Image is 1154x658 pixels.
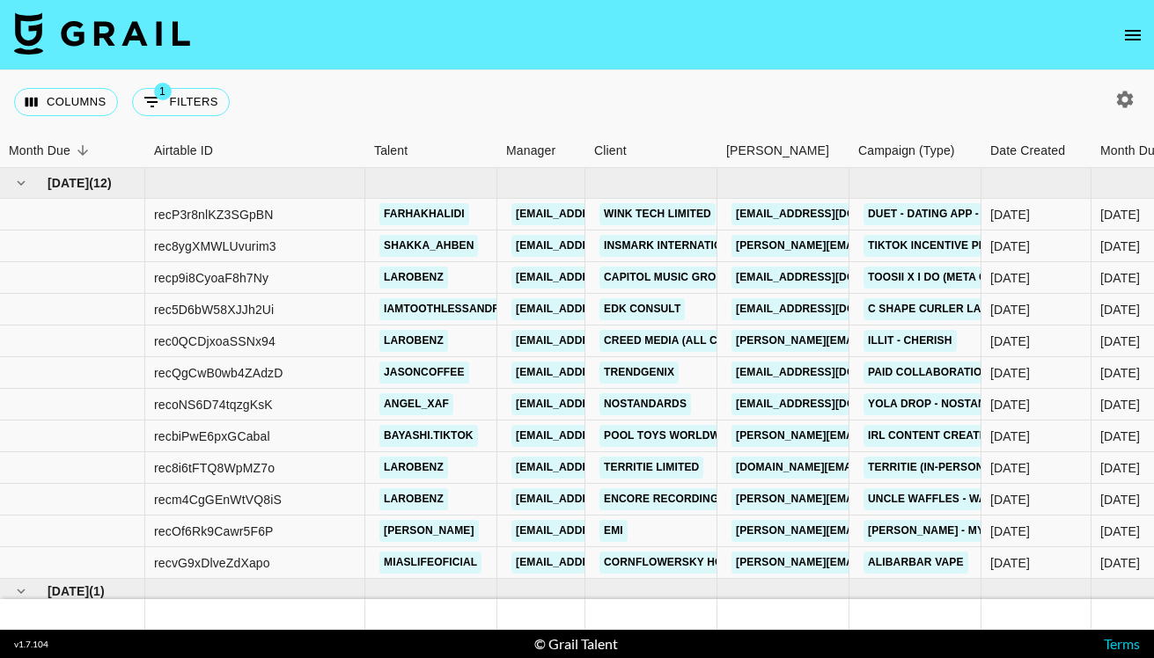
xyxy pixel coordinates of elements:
[990,459,1030,477] div: 19/10/2024
[145,134,365,168] div: Airtable ID
[599,235,855,257] a: INSMARK INTERNATIONAL HOLDINGS LIMITED
[1100,301,1140,318] div: Nov '25
[154,554,270,572] div: recvG9xDlveZdXapo
[511,203,709,225] a: [EMAIL_ADDRESS][DOMAIN_NAME]
[731,425,1018,447] a: [PERSON_NAME][EMAIL_ADDRESS][DOMAIN_NAME]
[864,393,1028,415] a: YOLA DROP - Nostandards
[154,206,274,223] div: recP3r8nlKZ3SGpBN
[864,298,1017,320] a: C SHAPE CURLER LAUNCH
[864,203,1001,225] a: DUET - DATING APP - Q1
[731,488,1018,510] a: [PERSON_NAME][EMAIL_ADDRESS][DOMAIN_NAME]
[731,457,1017,479] a: [DOMAIN_NAME][EMAIL_ADDRESS][DOMAIN_NAME]
[731,267,929,289] a: [EMAIL_ADDRESS][DOMAIN_NAME]
[154,333,276,350] div: rec0QCDjxoaSSNx94
[154,238,276,255] div: rec8ygXMWLUvurim3
[511,362,709,384] a: [EMAIL_ADDRESS][DOMAIN_NAME]
[154,428,270,445] div: recbiPwE6pxGCabal
[1100,523,1140,540] div: Nov '25
[731,330,1018,352] a: [PERSON_NAME][EMAIL_ADDRESS][DOMAIN_NAME]
[864,235,1032,257] a: TikTok Incentive Program
[511,520,709,542] a: [EMAIL_ADDRESS][DOMAIN_NAME]
[1100,269,1140,287] div: Nov '25
[9,171,33,195] button: hide children
[365,134,497,168] div: Talent
[864,362,1099,384] a: Paid Collaboration with TrendGenix
[990,238,1030,255] div: 25/11/2024
[731,393,929,415] a: [EMAIL_ADDRESS][DOMAIN_NAME]
[534,635,618,653] div: © Grail Talent
[990,269,1030,287] div: 24/11/2024
[731,298,929,320] a: [EMAIL_ADDRESS][DOMAIN_NAME]
[154,396,273,413] div: recoNS6D74tqzgKsK
[379,267,448,289] a: larobenz
[599,425,769,447] a: POOL TOYS WORLDWIDE, LLC
[154,301,274,318] div: rec5D6bW58XJJh2Ui
[864,520,1021,542] a: [PERSON_NAME] - My love
[599,330,783,352] a: Creed Media (All Campaigns)
[497,134,585,168] div: Manager
[379,203,469,225] a: farhakhalidi
[511,393,709,415] a: [EMAIL_ADDRESS][DOMAIN_NAME]
[379,520,479,542] a: [PERSON_NAME]
[731,203,929,225] a: [EMAIL_ADDRESS][DOMAIN_NAME]
[990,428,1030,445] div: 19/09/2024
[154,134,213,168] div: Airtable ID
[599,393,691,415] a: Nostandards
[511,267,709,289] a: [EMAIL_ADDRESS][DOMAIN_NAME]
[990,523,1030,540] div: 07/11/2024
[864,552,968,574] a: Alibarbar Vape
[154,364,283,382] div: recQgCwB0wb4ZAdzD
[154,269,268,287] div: recp9i8CyoaF8h7Ny
[1115,18,1150,53] button: open drawer
[990,134,1065,168] div: Date Created
[511,235,709,257] a: [EMAIL_ADDRESS][DOMAIN_NAME]
[154,83,172,100] span: 1
[1100,206,1140,223] div: Nov '25
[731,520,1018,542] a: [PERSON_NAME][EMAIL_ADDRESS][DOMAIN_NAME]
[154,523,274,540] div: recOf6Rk9Cawr5F6P
[511,552,709,574] a: [EMAIL_ADDRESS][DOMAIN_NAME]
[379,393,453,415] a: angel_xaf
[599,457,703,479] a: TerriTie Limited
[379,457,448,479] a: larobenz
[594,134,627,168] div: Client
[379,552,481,574] a: miaslifeoficial
[9,579,33,603] button: hide children
[14,12,190,55] img: Grail Talent
[9,134,70,168] div: Month Due
[511,330,709,352] a: [EMAIL_ADDRESS][DOMAIN_NAME]
[506,134,555,168] div: Manager
[1100,554,1140,572] div: Nov '25
[731,362,929,384] a: [EMAIL_ADDRESS][DOMAIN_NAME]
[864,488,1033,510] a: Uncle Waffles - Wadibusa
[1100,364,1140,382] div: Nov '25
[511,488,709,510] a: [EMAIL_ADDRESS][DOMAIN_NAME]
[379,330,448,352] a: larobenz
[990,301,1030,318] div: 19/11/2024
[1100,491,1140,508] div: Nov '25
[731,552,1018,574] a: [PERSON_NAME][EMAIL_ADDRESS][DOMAIN_NAME]
[132,88,230,116] button: Show filters
[599,362,679,384] a: TrendGenix
[511,425,709,447] a: [EMAIL_ADDRESS][DOMAIN_NAME]
[849,134,981,168] div: Campaign (Type)
[379,425,478,447] a: bayashi.tiktok
[379,362,469,384] a: jasoncoffee
[14,639,48,650] div: v 1.7.104
[154,459,275,477] div: rec8i6tFTQ8WpMZ7o
[990,491,1030,508] div: 23/10/2024
[1100,333,1140,350] div: Nov '25
[858,134,955,168] div: Campaign (Type)
[981,134,1092,168] div: Date Created
[731,235,1018,257] a: [PERSON_NAME][EMAIL_ADDRESS][DOMAIN_NAME]
[599,520,628,542] a: EMI
[379,298,555,320] a: iamtoothlessandruthless
[379,488,448,510] a: larobenz
[599,552,863,574] a: CORNFLOWERSKY HOLDINGS [DOMAIN_NAME].
[1100,238,1140,255] div: Nov '25
[717,134,849,168] div: Booker
[990,206,1030,223] div: 05/03/2025
[990,396,1030,413] div: 15/05/2025
[1104,635,1140,652] a: Terms
[864,330,957,352] a: illit - cherish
